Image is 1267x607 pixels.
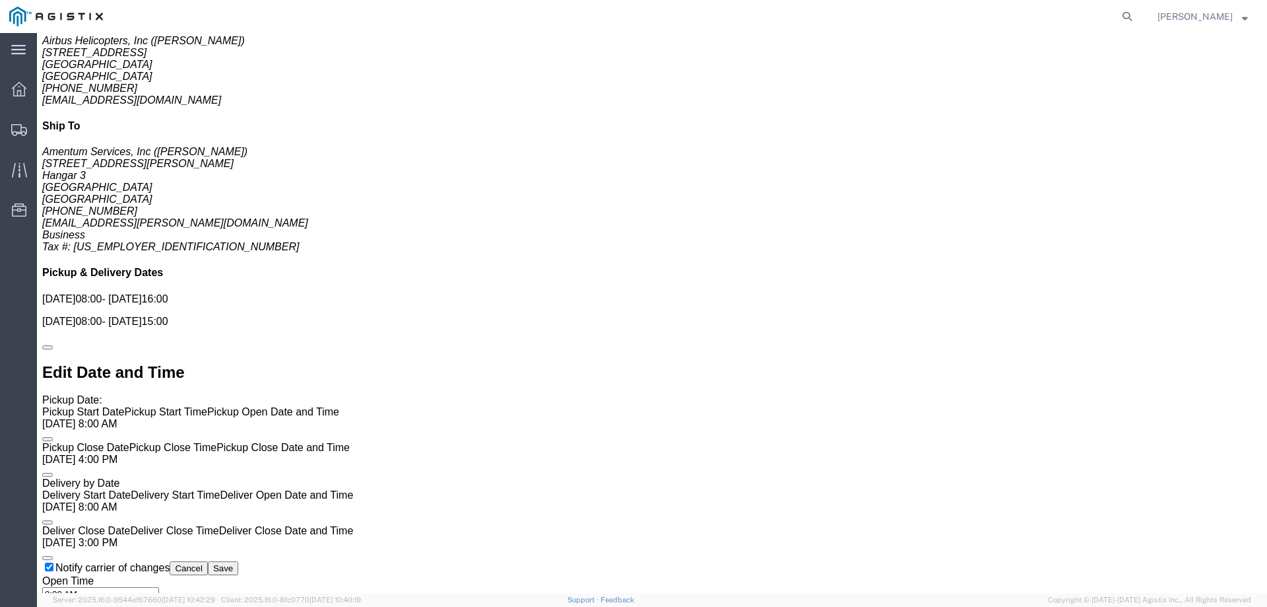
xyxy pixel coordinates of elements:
span: Copyright © [DATE]-[DATE] Agistix Inc., All Rights Reserved [1048,594,1251,606]
span: Client: 2025.16.0-8fc0770 [221,596,361,604]
span: [DATE] 10:40:19 [309,596,361,604]
img: logo [9,7,103,26]
button: [PERSON_NAME] [1157,9,1249,24]
iframe: FS Legacy Container [37,33,1267,593]
span: [DATE] 10:42:29 [162,596,215,604]
span: Cierra Brown [1157,9,1233,24]
span: Server: 2025.16.0-9544af67660 [53,596,215,604]
a: Support [568,596,601,604]
a: Feedback [601,596,634,604]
